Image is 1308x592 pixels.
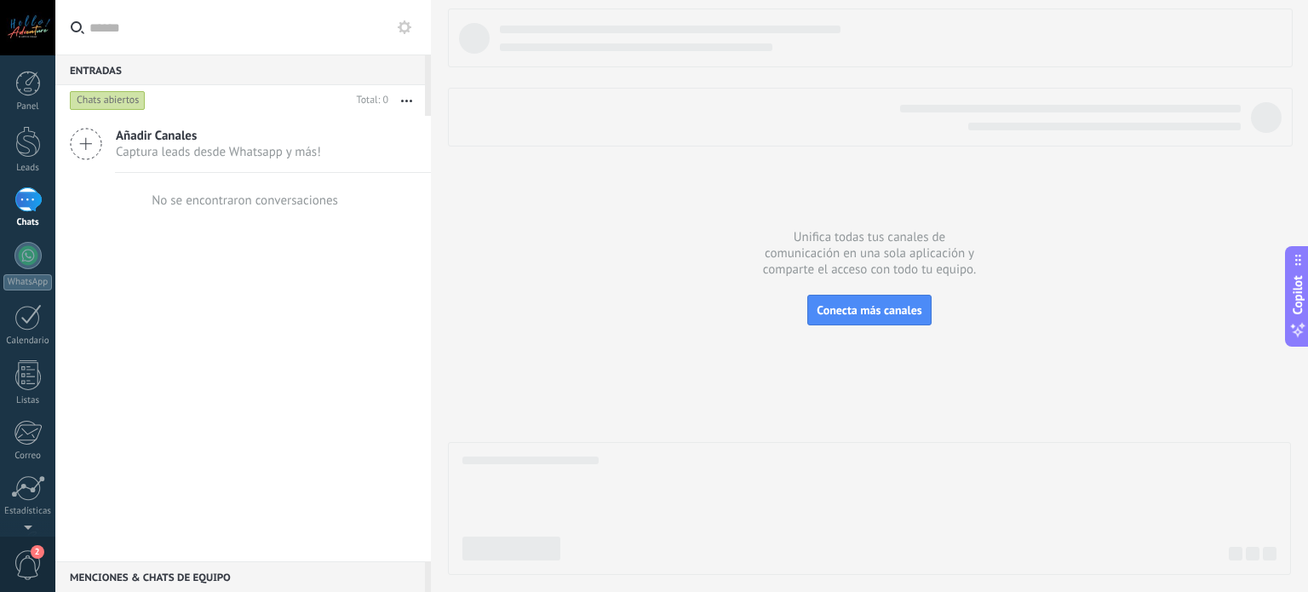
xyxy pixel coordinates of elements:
div: Chats [3,217,53,228]
div: Chats abiertos [70,90,146,111]
div: Calendario [3,336,53,347]
div: Correo [3,451,53,462]
span: Captura leads desde Whatsapp y más! [116,144,321,160]
span: Copilot [1289,275,1306,314]
span: Conecta más canales [817,302,921,318]
span: Añadir Canales [116,128,321,144]
div: Leads [3,163,53,174]
button: Más [388,85,425,116]
div: No se encontraron conversaciones [152,193,338,209]
div: Estadísticas [3,506,53,517]
div: Entradas [55,55,425,85]
button: Conecta más canales [807,295,931,325]
div: Listas [3,395,53,406]
div: Panel [3,101,53,112]
div: WhatsApp [3,274,52,290]
span: 2 [31,545,44,559]
div: Menciones & Chats de equipo [55,561,425,592]
div: Total: 0 [350,92,388,109]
